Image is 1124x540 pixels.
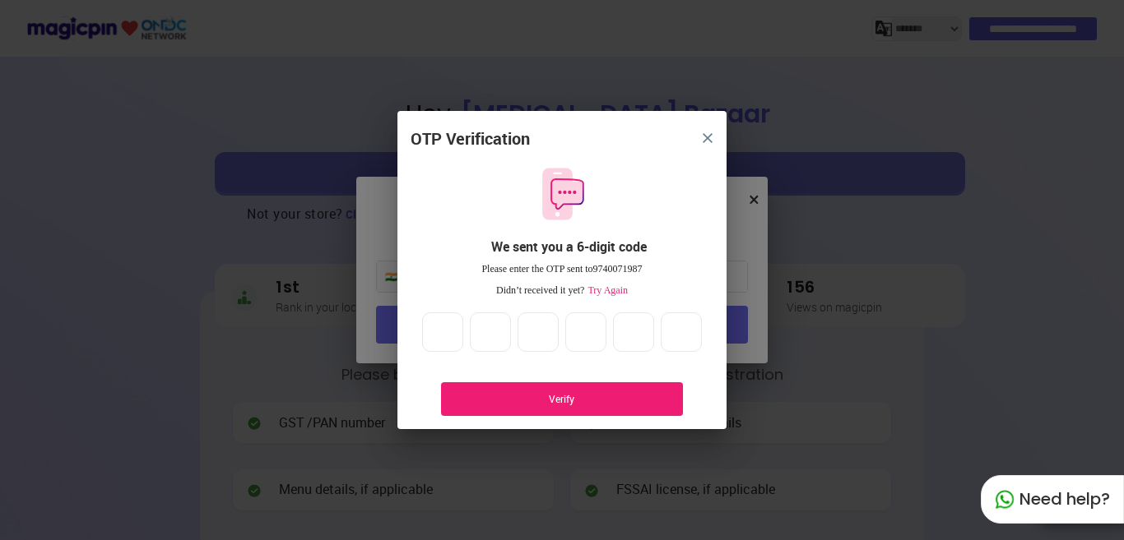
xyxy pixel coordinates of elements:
[411,262,713,276] div: Please enter the OTP sent to 9740071987
[411,284,713,298] div: Didn’t received it yet?
[534,166,590,222] img: otpMessageIcon.11fa9bf9.svg
[411,127,530,151] div: OTP Verification
[424,238,713,256] div: We sent you a 6-digit code
[466,392,658,406] div: Verify
[584,284,628,296] span: Try Again
[995,490,1015,510] img: whatapp_green.7240e66a.svg
[703,133,713,143] img: 8zTxi7IzMsfkYqyYgBgfvSHvmzQA9juT1O3mhMgBDT8p5s20zMZ2JbefE1IEBlkXHwa7wAFxGwdILBLhkAAAAASUVORK5CYII=
[693,123,722,153] button: close
[981,475,1124,524] div: Need help?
